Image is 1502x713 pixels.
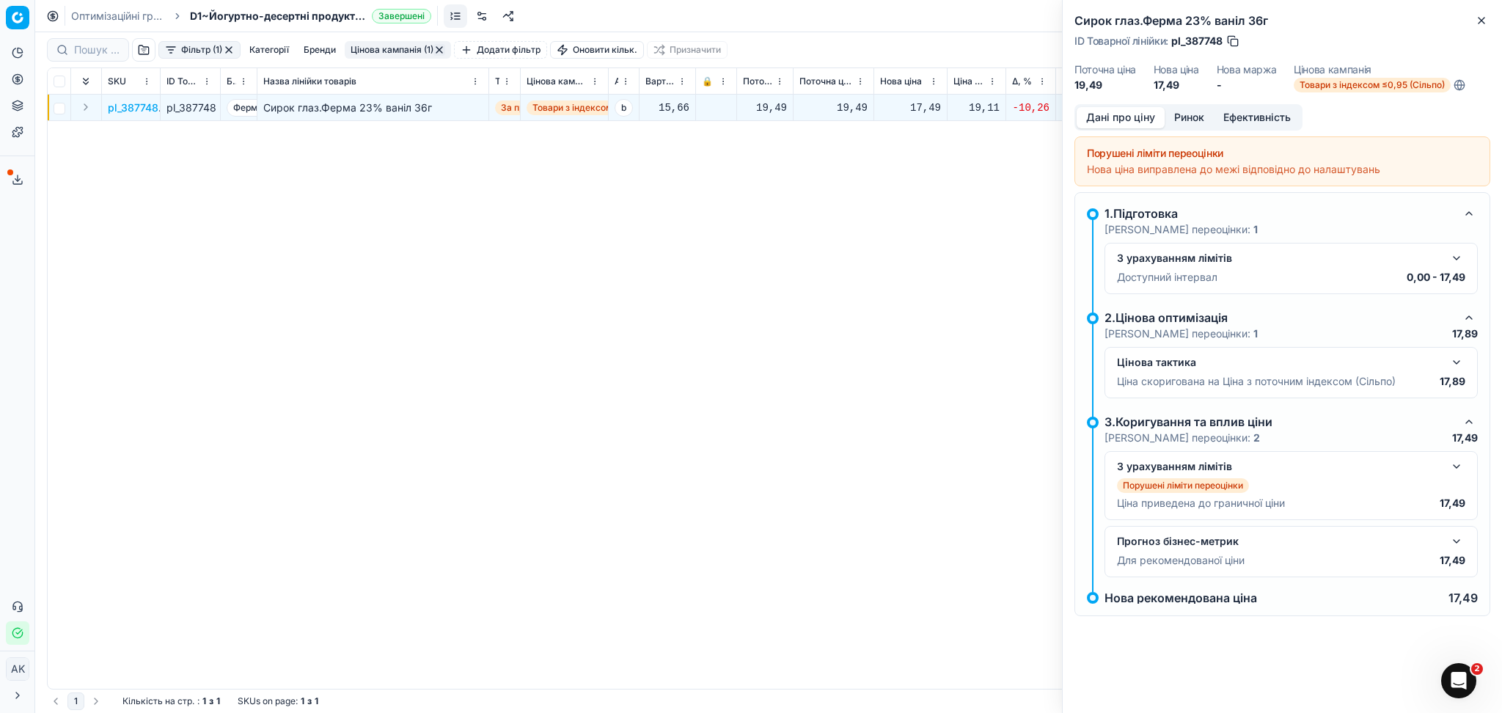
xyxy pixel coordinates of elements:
[1117,251,1442,266] div: З урахуванням лімітів
[1253,327,1258,340] strong: 1
[1440,553,1465,568] p: 17,49
[47,692,105,710] nav: pagination
[1117,355,1442,370] div: Цінова тактика
[1154,65,1199,75] dt: Нова ціна
[645,100,689,115] div: 15,66
[372,9,431,23] span: Завершені
[227,76,236,87] span: Бренди
[1165,107,1214,128] button: Ринок
[1154,78,1199,92] dd: 17,49
[71,9,165,23] a: Оптимізаційні групи
[1012,76,1032,87] span: Δ, %
[315,695,318,707] strong: 1
[1452,431,1478,445] p: 17,49
[799,76,853,87] span: Поточна ціна
[647,41,728,59] button: Призначити
[615,99,633,117] span: b
[880,100,941,115] div: 17,49
[1452,326,1478,341] p: 17,89
[71,9,431,23] nav: breadcrumb
[743,100,787,115] div: 19,49
[243,41,295,59] button: Категорії
[1217,78,1277,92] dd: -
[1123,480,1243,491] p: Порушені ліміти переоцінки
[1448,592,1478,604] p: 17,49
[743,76,772,87] span: Поточна промо ціна
[615,76,618,87] span: Атрибут товару
[190,9,431,23] span: D1~Йогуртно-десертні продукти - tier_1Завершені
[495,100,568,115] span: За правилами
[1407,270,1465,285] p: 0,00 - 17,49
[298,41,342,59] button: Бренди
[108,100,158,115] button: pl_387748
[227,99,269,117] span: Ферма
[1074,12,1490,29] h2: Сирок глаз.Ферма 23% ваніл 36г
[7,658,29,680] span: AK
[1104,205,1454,222] div: 1.Підготовка
[1117,374,1396,389] p: Ціна скоригована на Ціна з поточним індексом (Сільпо)
[166,100,214,115] div: pl_387748
[527,76,587,87] span: Цінова кампанія
[799,100,868,115] div: 19,49
[1440,374,1465,389] p: 17,89
[1117,270,1217,285] p: Доступний інтервал
[1117,553,1245,568] p: Для рекомендованої ціни
[953,100,1000,115] div: 19,11
[1077,107,1165,128] button: Дані про ціну
[216,695,220,707] strong: 1
[307,695,312,707] strong: з
[122,695,194,707] span: Кількість на стр.
[1104,413,1454,431] div: 3.Коригування та вплив ціни
[1104,431,1260,445] p: [PERSON_NAME] переоцінки:
[1471,663,1483,675] span: 2
[1012,100,1049,115] div: -10,26
[6,657,29,681] button: AK
[1117,459,1442,474] div: З урахуванням лімітів
[209,695,213,707] strong: з
[1074,78,1136,92] dd: 19,49
[301,695,304,707] strong: 1
[495,76,499,87] span: Тип переоцінки
[1294,78,1451,92] span: Товари з індексом ≤0,95 (Сільпо)
[1104,309,1454,326] div: 2.Цінова оптимізація
[238,695,298,707] span: SKUs on page :
[1294,65,1465,75] dt: Цінова кампанія
[527,100,684,115] span: Товари з індексом ≤0,95 (Сільпо)
[1104,592,1257,604] p: Нова рекомендована ціна
[1104,326,1258,341] p: [PERSON_NAME] переоцінки:
[1074,36,1168,46] span: ID Товарної лінійки :
[77,73,95,90] button: Expand all
[263,76,356,87] span: Назва лінійки товарів
[1214,107,1300,128] button: Ефективність
[1253,431,1260,444] strong: 2
[702,76,713,87] span: 🔒
[122,695,220,707] div: :
[67,692,84,710] button: 1
[74,43,120,57] input: Пошук по SKU або назві
[1087,162,1478,177] div: Нова ціна виправлена до межі відповідно до налаштувань
[345,41,451,59] button: Цінова кампанія (1)
[1074,65,1136,75] dt: Поточна ціна
[1440,496,1465,511] p: 17,49
[190,9,366,23] span: D1~Йогуртно-десертні продукти - tier_1
[953,76,985,87] span: Ціна з плановою націнкою
[263,100,483,115] div: Сирок глаз.Ферма 23% ваніл 36г
[1117,496,1285,511] p: Ціна приведена до граничної ціни
[158,41,241,59] button: Фільтр (1)
[645,76,675,87] span: Вартість
[1217,65,1277,75] dt: Нова маржа
[108,76,126,87] span: SKU
[202,695,206,707] strong: 1
[550,41,644,59] button: Оновити кільк.
[454,41,547,59] button: Додати фільтр
[166,76,199,87] span: ID Товарної лінійки
[77,98,95,116] button: Expand
[1253,223,1258,235] strong: 1
[1087,146,1478,161] div: Порушені ліміти переоцінки
[1441,663,1476,698] iframe: Intercom live chat
[1117,534,1442,549] div: Прогноз бізнес-метрик
[47,692,65,710] button: Go to previous page
[880,76,922,87] span: Нова ціна
[1104,222,1258,237] p: [PERSON_NAME] переоцінки:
